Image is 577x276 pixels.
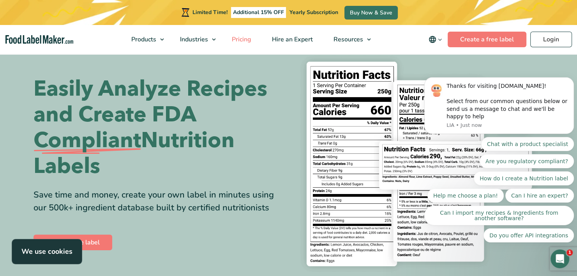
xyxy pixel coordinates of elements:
[344,6,398,20] a: Buy Now & Save
[231,7,286,18] span: Additional 15% OFF
[192,9,228,16] span: Limited Time!
[262,25,321,54] a: Hire an Expert
[331,35,364,44] span: Resources
[121,25,168,54] a: Products
[34,128,141,153] span: Compliant
[566,249,573,256] span: 1
[289,9,338,16] span: Yearly Subscription
[551,249,569,268] iframe: Intercom live chat
[323,25,375,54] a: Resources
[34,76,283,179] h1: Easily Analyze Recipes and Create FDA Nutrition Labels
[270,35,314,44] span: Hire an Expert
[178,35,209,44] span: Industries
[129,35,157,44] span: Products
[170,25,220,54] a: Industries
[229,35,252,44] span: Pricing
[34,235,112,250] a: Create a free label
[34,189,283,214] div: Save time and money, create your own label in minutes using our 500k+ ingredient database built b...
[21,247,72,256] strong: We use cookies
[222,25,260,54] a: Pricing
